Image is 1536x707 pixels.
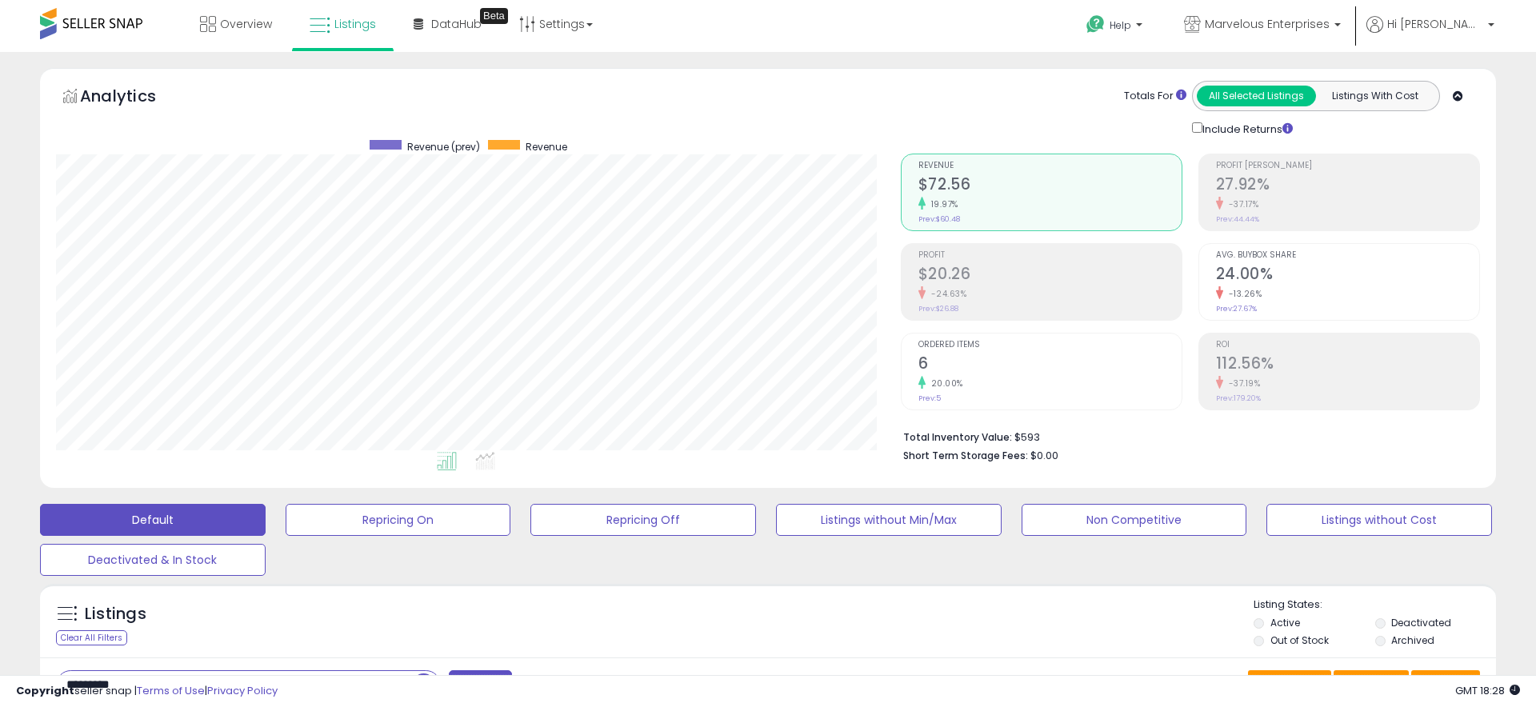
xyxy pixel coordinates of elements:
small: Prev: $26.88 [918,304,958,314]
button: Repricing On [286,504,511,536]
span: ROI [1216,341,1479,350]
span: 2025-09-11 18:28 GMT [1455,683,1520,698]
div: Include Returns [1180,119,1312,138]
small: Prev: 179.20% [1216,393,1261,403]
small: Prev: 5 [918,393,941,403]
small: 20.00% [926,377,963,389]
li: $593 [903,426,1468,445]
div: Tooltip anchor [480,8,508,24]
h5: Analytics [80,85,187,111]
span: Profit [PERSON_NAME] [1216,162,1479,170]
button: Deactivated & In Stock [40,544,266,576]
h2: 6 [918,354,1182,376]
label: Active [1270,616,1300,629]
span: Profit [918,251,1182,260]
small: -37.19% [1223,377,1261,389]
label: Deactivated [1391,616,1451,629]
small: 19.97% [926,198,958,210]
label: Out of Stock [1270,633,1329,647]
span: Revenue (prev) [407,140,480,154]
span: Ordered Items [918,341,1182,350]
div: Totals For [1124,89,1186,104]
b: Total Inventory Value: [903,430,1012,444]
b: Short Term Storage Fees: [903,449,1028,462]
button: Listings With Cost [1315,86,1434,106]
small: Prev: 27.67% [1216,304,1257,314]
label: Archived [1391,633,1434,647]
span: Hi [PERSON_NAME] [1387,16,1483,32]
h2: $72.56 [918,175,1182,197]
i: Get Help [1086,14,1106,34]
span: Listings [334,16,376,32]
small: -13.26% [1223,288,1262,300]
small: Prev: $60.48 [918,214,960,224]
button: Repricing Off [530,504,756,536]
span: Overview [220,16,272,32]
span: DataHub [431,16,482,32]
span: Avg. Buybox Share [1216,251,1479,260]
button: Listings without Cost [1266,504,1492,536]
strong: Copyright [16,683,74,698]
small: -37.17% [1223,198,1259,210]
h5: Listings [85,603,146,625]
div: seller snap | | [16,684,278,699]
h2: $20.26 [918,265,1182,286]
p: Listing States: [1254,597,1495,613]
h2: 112.56% [1216,354,1479,376]
h2: 27.92% [1216,175,1479,197]
span: Revenue [526,140,567,154]
span: Revenue [918,162,1182,170]
button: Non Competitive [1022,504,1247,536]
button: All Selected Listings [1197,86,1316,106]
span: Marvelous Enterprises [1205,16,1330,32]
h2: 24.00% [1216,265,1479,286]
button: Listings without Min/Max [776,504,1002,536]
a: Hi [PERSON_NAME] [1366,16,1494,52]
button: Default [40,504,266,536]
small: -24.63% [926,288,967,300]
span: $0.00 [1030,448,1058,463]
small: Prev: 44.44% [1216,214,1259,224]
div: Clear All Filters [56,630,127,645]
a: Help [1074,2,1158,52]
span: Help [1110,18,1131,32]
